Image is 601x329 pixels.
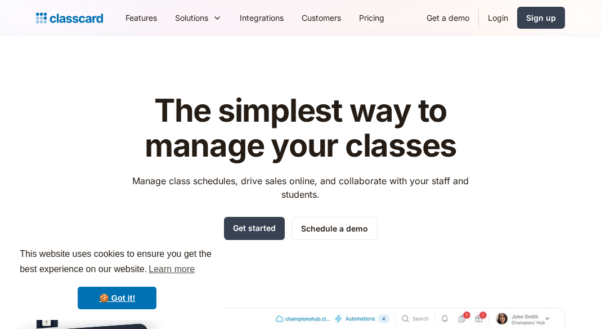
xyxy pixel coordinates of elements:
div: cookieconsent [9,237,225,320]
a: learn more about cookies [147,261,196,278]
a: Logo [36,10,103,26]
a: Get started [224,217,285,240]
a: Get a demo [418,5,478,30]
a: Schedule a demo [291,217,378,240]
div: Sign up [526,12,556,24]
a: Sign up [517,7,565,29]
a: dismiss cookie message [78,287,156,309]
div: Solutions [175,12,208,24]
a: Login [479,5,517,30]
span: This website uses cookies to ensure you get the best experience on our website. [20,247,214,278]
h1: The simplest way to manage your classes [122,94,479,163]
a: Pricing [350,5,393,30]
a: Features [116,5,166,30]
div: Solutions [166,5,231,30]
a: Integrations [231,5,293,30]
a: Customers [293,5,350,30]
p: Manage class schedules, drive sales online, and collaborate with your staff and students. [122,174,479,201]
